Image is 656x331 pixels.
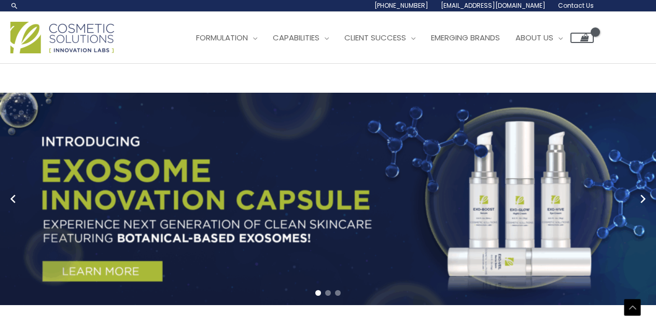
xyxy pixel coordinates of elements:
[337,22,423,53] a: Client Success
[180,22,594,53] nav: Site Navigation
[515,32,553,43] span: About Us
[315,290,321,296] span: Go to slide 1
[188,22,265,53] a: Formulation
[558,1,594,10] span: Contact Us
[374,1,428,10] span: [PHONE_NUMBER]
[344,32,406,43] span: Client Success
[423,22,508,53] a: Emerging Brands
[265,22,337,53] a: Capabilities
[196,32,248,43] span: Formulation
[273,32,319,43] span: Capabilities
[10,2,19,10] a: Search icon link
[335,290,341,296] span: Go to slide 3
[441,1,546,10] span: [EMAIL_ADDRESS][DOMAIN_NAME]
[10,22,114,53] img: Cosmetic Solutions Logo
[635,191,651,207] button: Next slide
[508,22,570,53] a: About Us
[431,32,500,43] span: Emerging Brands
[570,33,594,43] a: View Shopping Cart, empty
[325,290,331,296] span: Go to slide 2
[5,191,21,207] button: Previous slide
